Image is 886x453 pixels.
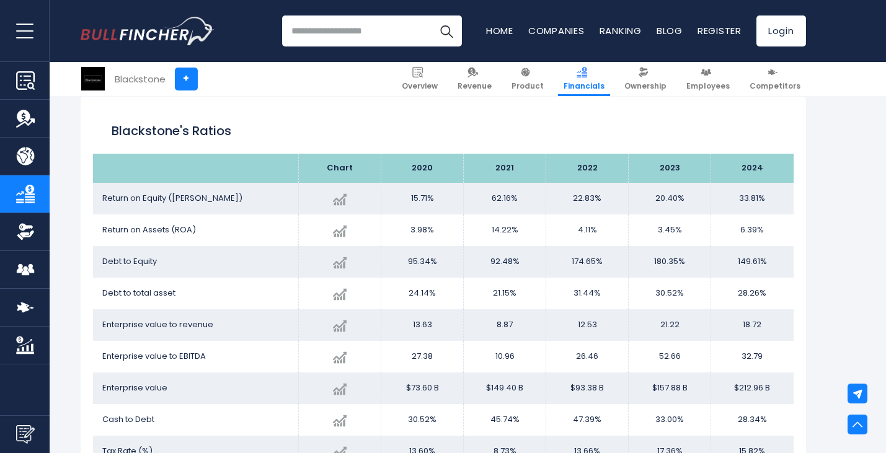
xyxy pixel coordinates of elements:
a: Revenue [452,62,497,96]
td: $157.88 B [629,372,711,404]
td: 22.83% [546,183,629,214]
td: $212.96 B [711,372,794,404]
span: Debt to total asset [102,287,175,299]
a: Overview [396,62,443,96]
td: $93.38 B [546,372,629,404]
td: 27.38 [381,341,464,372]
a: Ownership [619,62,672,96]
td: 52.66 [629,341,711,372]
td: 30.52% [381,404,464,436]
td: 47.39% [546,404,629,436]
td: 95.34% [381,246,464,278]
td: 24.14% [381,278,464,309]
td: 32.79 [711,341,794,372]
td: 30.52% [629,278,711,309]
a: Login [756,15,806,46]
img: Bullfincher logo [81,17,215,45]
td: 15.71% [381,183,464,214]
a: Register [698,24,742,37]
td: 31.44% [546,278,629,309]
td: 20.40% [629,183,711,214]
th: Chart [299,154,381,183]
span: Return on Assets (ROA) [102,224,196,235]
img: Ownership [16,222,35,241]
a: Companies [528,24,585,37]
img: BX logo [81,67,105,90]
td: $149.40 B [464,372,546,404]
a: Competitors [744,62,806,96]
span: Enterprise value to EBITDA [102,350,206,362]
td: 3.98% [381,214,464,246]
span: Revenue [458,81,492,91]
button: Search [431,15,462,46]
td: 6.39% [711,214,794,246]
td: 13.63 [381,309,464,341]
td: 28.34% [711,404,794,436]
a: Financials [558,62,610,96]
span: Return on Equity ([PERSON_NAME]) [102,192,242,204]
td: 26.46 [546,341,629,372]
td: 45.74% [464,404,546,436]
td: 149.61% [711,246,794,278]
td: 12.53 [546,309,629,341]
a: Blog [657,24,683,37]
td: 180.35% [629,246,711,278]
th: 2020 [381,154,464,183]
td: 174.65% [546,246,629,278]
a: Employees [681,62,735,96]
div: Blackstone [115,72,166,86]
a: Home [486,24,513,37]
span: Employees [686,81,730,91]
span: Financials [564,81,605,91]
td: 62.16% [464,183,546,214]
td: 10.96 [464,341,546,372]
span: Ownership [624,81,667,91]
td: 33.81% [711,183,794,214]
a: Product [506,62,549,96]
span: Enterprise value to revenue [102,319,213,330]
th: 2024 [711,154,794,183]
td: 92.48% [464,246,546,278]
td: $73.60 B [381,372,464,404]
a: Go to homepage [81,17,214,45]
th: 2022 [546,154,629,183]
td: 3.45% [629,214,711,246]
th: 2023 [629,154,711,183]
td: 21.15% [464,278,546,309]
td: 8.87 [464,309,546,341]
span: Product [512,81,544,91]
h2: Blackstone's Ratios [112,121,775,140]
a: Ranking [600,24,642,37]
td: 28.26% [711,278,794,309]
td: 33.00% [629,404,711,436]
th: 2021 [464,154,546,183]
td: 14.22% [464,214,546,246]
span: Competitors [750,81,800,91]
td: 4.11% [546,214,629,246]
td: 21.22 [629,309,711,341]
a: + [175,68,198,90]
span: Cash to Debt [102,413,154,425]
span: Overview [402,81,438,91]
span: Debt to Equity [102,255,157,267]
span: Enterprise value [102,382,167,394]
td: 18.72 [711,309,794,341]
